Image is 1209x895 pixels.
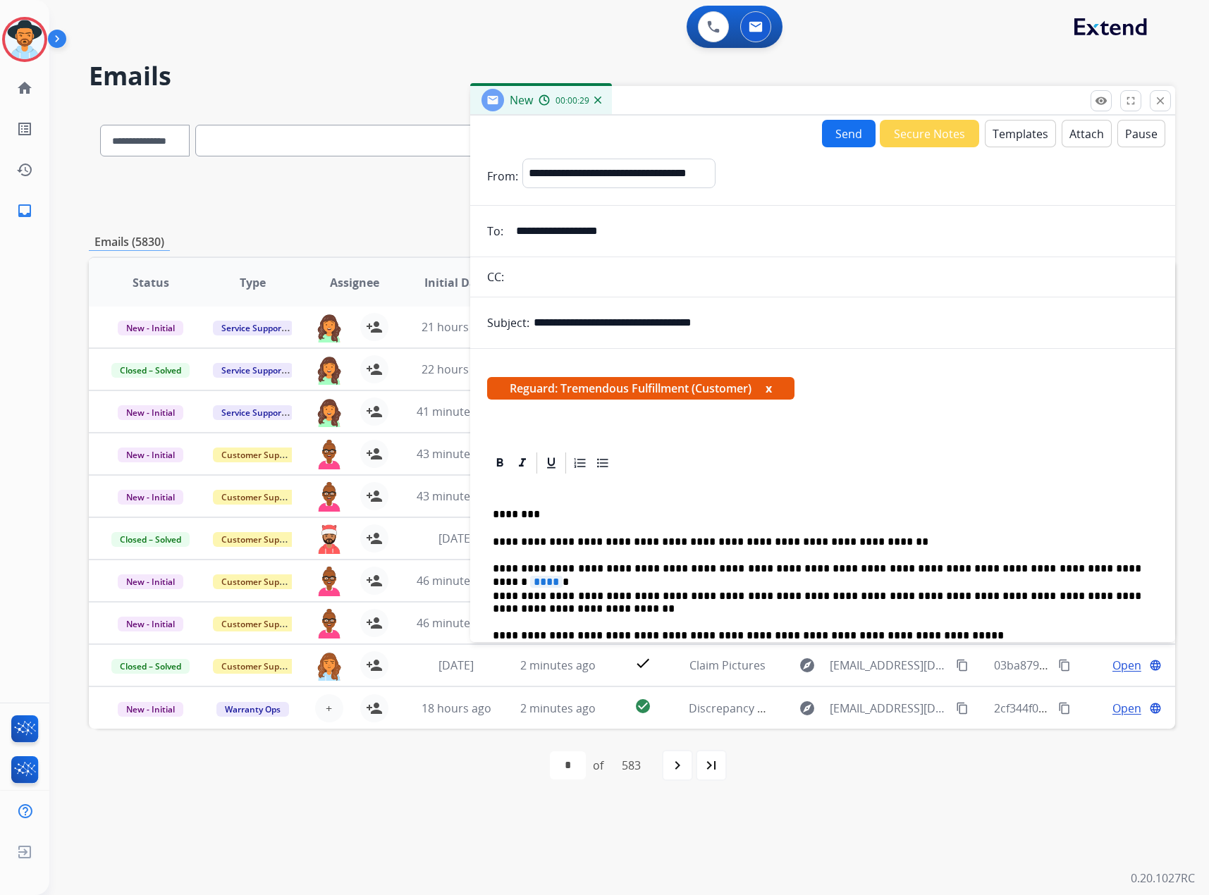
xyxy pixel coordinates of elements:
[213,490,305,505] span: Customer Support
[512,452,533,474] div: Italic
[703,757,720,774] mat-icon: last_page
[610,751,652,779] div: 583
[766,380,772,397] button: x
[1112,700,1141,717] span: Open
[118,447,183,462] span: New - Initial
[994,700,1208,716] span: 2cf344f0-9122-4b31-8eab-3cd54bd314d3
[1149,659,1162,672] mat-icon: language
[111,659,190,674] span: Closed – Solved
[830,657,948,674] span: [EMAIL_ADDRESS][DOMAIN_NAME]
[366,445,383,462] mat-icon: person_add
[16,121,33,137] mat-icon: list_alt
[111,363,190,378] span: Closed – Solved
[799,657,816,674] mat-icon: explore
[5,20,44,59] img: avatar
[213,617,305,631] span: Customer Support
[487,168,518,185] p: From:
[315,694,343,722] button: +
[1154,94,1167,107] mat-icon: close
[366,615,383,631] mat-icon: person_add
[422,362,491,377] span: 22 hours ago
[438,658,474,673] span: [DATE]
[487,377,794,400] span: Reguard: Tremendous Fulfillment (Customer)
[213,532,305,547] span: Customer Support
[1149,702,1162,715] mat-icon: language
[830,700,948,717] span: [EMAIL_ADDRESS][DOMAIN_NAME]
[985,120,1056,147] button: Templates
[956,702,969,715] mat-icon: content_copy
[366,319,383,335] mat-icon: person_add
[213,447,305,462] span: Customer Support
[417,404,498,419] span: 41 minutes ago
[315,397,343,427] img: agent-avatar
[315,355,343,385] img: agent-avatar
[556,95,589,106] span: 00:00:29
[315,567,343,596] img: agent-avatar
[240,274,266,291] span: Type
[315,313,343,342] img: agent-avatar
[315,651,343,681] img: agent-avatar
[510,92,533,108] span: New
[1095,94,1107,107] mat-icon: remove_red_eye
[417,446,498,462] span: 43 minutes ago
[541,452,562,474] div: Underline
[366,700,383,717] mat-icon: person_add
[111,532,190,547] span: Closed – Solved
[16,202,33,219] mat-icon: inbox
[520,700,596,716] span: 2 minutes ago
[669,757,686,774] mat-icon: navigate_next
[1117,120,1165,147] button: Pause
[366,657,383,674] mat-icon: person_add
[213,363,293,378] span: Service Support
[118,617,183,631] span: New - Initial
[592,452,613,474] div: Bullet List
[634,698,651,715] mat-icon: check_circle
[956,659,969,672] mat-icon: content_copy
[487,268,504,285] p: CC:
[422,319,491,335] span: 21 hours ago
[520,658,596,673] span: 2 minutes ago
[366,488,383,505] mat-icon: person_add
[118,405,183,420] span: New - Initial
[1058,702,1071,715] mat-icon: content_copy
[570,452,591,474] div: Ordered List
[213,405,293,420] span: Service Support
[366,403,383,420] mat-icon: person_add
[16,161,33,178] mat-icon: history
[994,658,1201,673] span: 03ba879e-5832-414d-8569-f3affff1151b
[315,482,343,512] img: agent-avatar
[1062,120,1112,147] button: Attach
[315,524,343,554] img: agent-avatar
[689,658,766,673] span: Claim Pictures
[593,757,603,774] div: of
[799,700,816,717] mat-icon: explore
[417,615,498,631] span: 46 minutes ago
[366,572,383,589] mat-icon: person_add
[424,274,488,291] span: Initial Date
[417,488,498,504] span: 43 minutes ago
[118,574,183,589] span: New - Initial
[118,702,183,717] span: New - Initial
[822,120,876,147] button: Send
[487,314,529,331] p: Subject:
[315,440,343,469] img: agent-avatar
[417,573,498,588] span: 46 minutes ago
[1131,870,1195,887] p: 0.20.1027RC
[326,700,332,717] span: +
[634,655,651,672] mat-icon: check
[213,659,305,674] span: Customer Support
[1058,659,1071,672] mat-icon: content_copy
[118,321,183,335] span: New - Initial
[213,321,293,335] span: Service Support
[118,490,183,505] span: New - Initial
[1112,657,1141,674] span: Open
[315,609,343,638] img: agent-avatar
[366,361,383,378] mat-icon: person_add
[489,452,510,474] div: Bold
[133,274,169,291] span: Status
[438,531,474,546] span: [DATE]
[422,700,491,716] span: 18 hours ago
[16,80,33,97] mat-icon: home
[89,233,170,251] p: Emails (5830)
[216,702,289,717] span: Warranty Ops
